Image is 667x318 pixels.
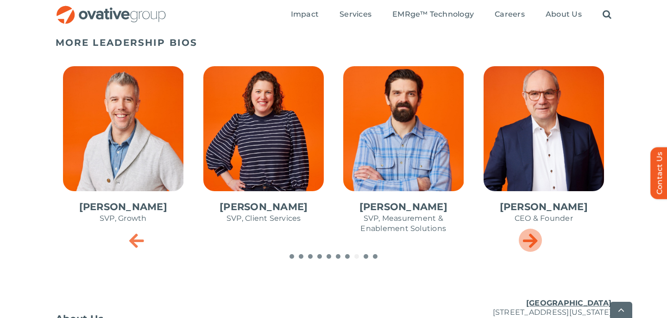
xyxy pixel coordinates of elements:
span: Go to slide 8 [354,254,359,259]
div: 1 / 10 [476,59,612,240]
span: Go to slide 5 [327,254,331,259]
span: Go to slide 7 [345,254,350,259]
a: About Us [546,10,582,20]
span: Go to slide 3 [308,254,313,259]
span: Careers [495,10,525,19]
span: Go to slide 10 [373,254,378,259]
div: 10 / 10 [336,59,472,250]
div: 8 / 10 [56,59,191,240]
u: [GEOGRAPHIC_DATA] [526,299,611,307]
h5: MORE LEADERSHIP BIOS [56,37,611,48]
span: Go to slide 1 [289,254,294,259]
a: Careers [495,10,525,20]
span: Services [340,10,371,19]
div: 9 / 10 [196,59,332,240]
div: Previous slide [125,229,148,252]
div: Next slide [519,229,542,252]
a: Impact [291,10,319,20]
span: Go to slide 2 [299,254,303,259]
span: Impact [291,10,319,19]
span: EMRge™ Technology [392,10,474,19]
span: Go to slide 4 [317,254,322,259]
span: Go to slide 6 [336,254,340,259]
a: EMRge™ Technology [392,10,474,20]
a: OG_Full_horizontal_RGB [56,5,167,13]
a: Services [340,10,371,20]
a: Search [603,10,611,20]
span: Go to slide 9 [364,254,368,259]
span: About Us [546,10,582,19]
